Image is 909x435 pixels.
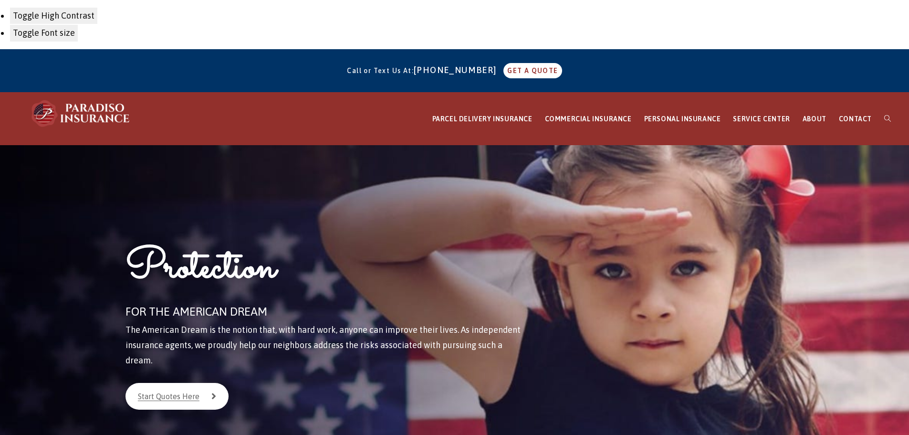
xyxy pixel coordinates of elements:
[426,93,539,146] a: PARCEL DELIVERY INSURANCE
[803,115,826,123] span: ABOUT
[644,115,721,123] span: PERSONAL INSURANCE
[13,11,94,21] span: Toggle High Contrast
[10,7,98,24] button: Toggle High Contrast
[638,93,727,146] a: PERSONAL INSURANCE
[796,93,833,146] a: ABOUT
[414,65,502,75] a: [PHONE_NUMBER]
[839,115,872,123] span: CONTACT
[539,93,638,146] a: COMMERCIAL INSURANCE
[125,325,521,366] span: The American Dream is the notion that, with hard work, anyone can improve their lives. As indepen...
[432,115,533,123] span: PARCEL DELIVERY INSURANCE
[29,99,134,128] img: Paradiso Insurance
[545,115,632,123] span: COMMERCIAL INSURANCE
[727,93,796,146] a: SERVICE CENTER
[125,241,525,301] h1: Protection
[733,115,790,123] span: SERVICE CENTER
[125,383,229,410] a: Start Quotes Here
[833,93,878,146] a: CONTACT
[10,24,78,42] button: Toggle Font size
[347,67,414,74] span: Call or Text Us At:
[13,28,75,38] span: Toggle Font size
[503,63,562,78] a: GET A QUOTE
[125,305,267,318] span: FOR THE AMERICAN DREAM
